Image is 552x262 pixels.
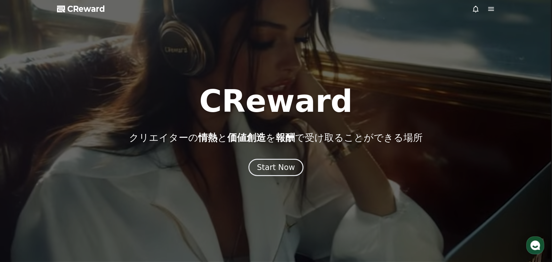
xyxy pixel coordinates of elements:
span: 報酬 [276,132,295,143]
span: 価値創造 [228,132,266,143]
p: クリエイターの と を で受け取ることができる場所 [129,132,423,143]
span: チャット [55,212,70,218]
span: CReward [67,4,105,14]
span: ホーム [16,212,28,217]
a: チャット [42,203,83,219]
span: 設定 [99,212,107,217]
div: Start Now [257,162,295,173]
h1: CReward [199,86,353,117]
button: Start Now [248,159,304,176]
span: 情熱 [199,132,218,143]
a: ホーム [2,203,42,219]
a: 設定 [83,203,123,219]
a: CReward [57,4,105,14]
a: Start Now [248,165,304,171]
